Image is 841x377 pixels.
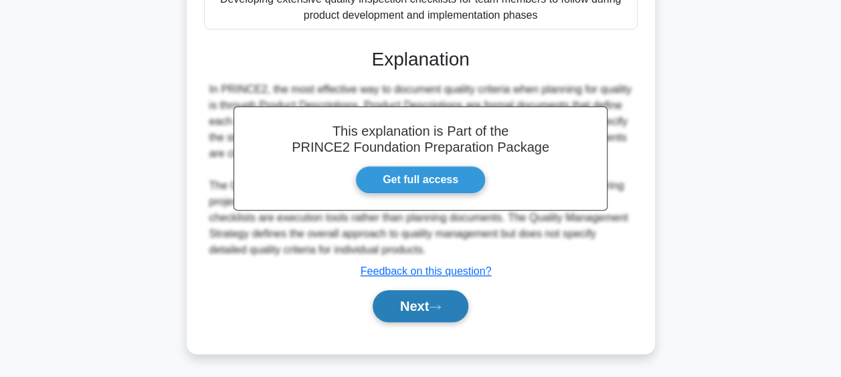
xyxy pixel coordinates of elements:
button: Next [373,290,468,322]
a: Feedback on this question? [361,265,492,277]
h3: Explanation [212,48,630,71]
a: Get full access [355,166,486,194]
div: In PRINCE2, the most effective way to document quality criteria when planning for quality is thro... [209,82,632,258]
